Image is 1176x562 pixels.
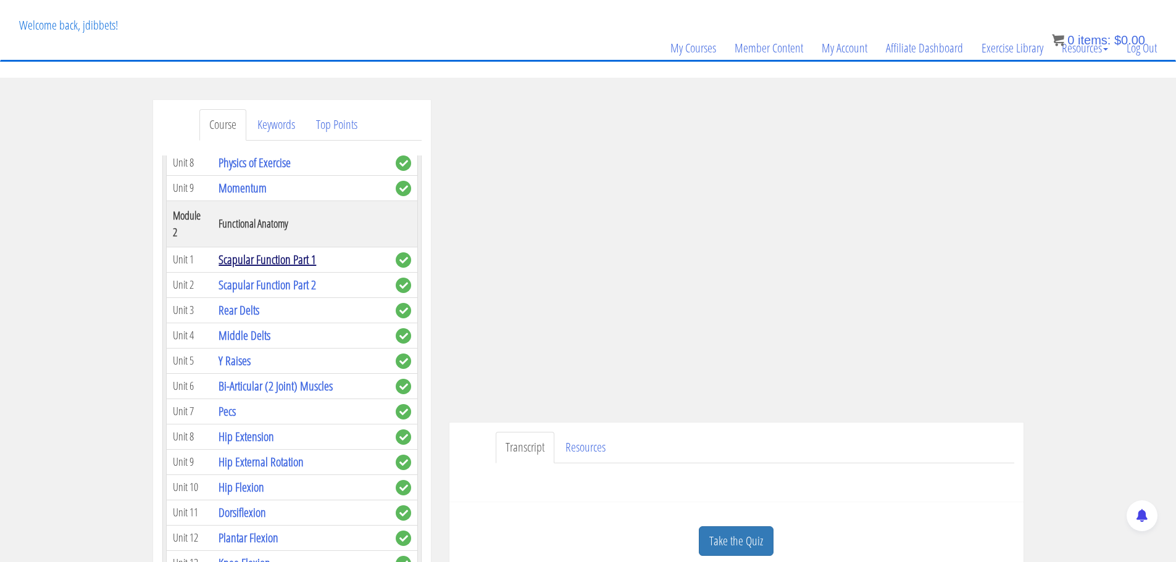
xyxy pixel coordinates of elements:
a: Exercise Library [972,19,1053,78]
a: Y Raises [219,352,251,369]
span: complete [396,505,411,521]
span: complete [396,429,411,445]
td: Unit 1 [166,247,212,272]
th: Functional Anatomy [212,200,389,247]
span: complete [396,155,411,171]
a: Affiliate Dashboard [877,19,972,78]
a: Top Points [306,109,367,141]
a: 0 items: $0.00 [1052,33,1145,47]
span: complete [396,404,411,419]
span: complete [396,278,411,293]
a: Member Content [725,19,812,78]
a: Scapular Function Part 2 [219,276,316,293]
span: complete [396,252,411,268]
td: Unit 8 [166,424,212,449]
span: items: [1078,33,1111,47]
span: $ [1114,33,1121,47]
th: Module 2 [166,200,212,247]
a: Resources [1053,19,1117,78]
p: Welcome back, jdibbets! [10,1,127,50]
a: Momentum [219,180,267,196]
span: complete [396,181,411,196]
a: Hip External Rotation [219,453,304,470]
a: Scapular Function Part 1 [219,251,316,268]
a: Dorsiflexion [219,504,266,521]
a: Transcript [496,432,554,463]
a: Physics of Exercise [219,154,291,171]
a: Middle Delts [219,327,270,344]
td: Unit 3 [166,297,212,323]
td: Unit 12 [166,525,212,550]
a: Resources [556,432,615,463]
a: Rear Delts [219,302,259,318]
span: complete [396,303,411,318]
a: Hip Flexion [219,479,264,495]
td: Unit 11 [166,500,212,525]
td: Unit 6 [166,373,212,399]
td: Unit 9 [166,175,212,200]
span: complete [396,353,411,369]
span: complete [396,455,411,470]
span: complete [396,379,411,394]
a: Take the Quiz [699,526,774,556]
a: Bi-Articular (2 Joint) Muscles [219,378,333,394]
img: icon11.png [1052,34,1064,46]
a: Hip Extension [219,428,274,445]
td: Unit 7 [166,399,212,424]
a: My Courses [661,19,725,78]
span: complete [396,531,411,546]
a: Course [199,109,246,141]
td: Unit 8 [166,150,212,175]
td: Unit 2 [166,272,212,297]
a: My Account [812,19,877,78]
a: Pecs [219,403,236,419]
bdi: 0.00 [1114,33,1145,47]
span: complete [396,328,411,344]
span: 0 [1067,33,1074,47]
a: Log Out [1117,19,1166,78]
span: complete [396,480,411,495]
td: Unit 4 [166,323,212,348]
a: Keywords [248,109,305,141]
td: Unit 5 [166,348,212,373]
a: Plantar Flexion [219,529,278,546]
td: Unit 9 [166,449,212,474]
td: Unit 10 [166,474,212,500]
